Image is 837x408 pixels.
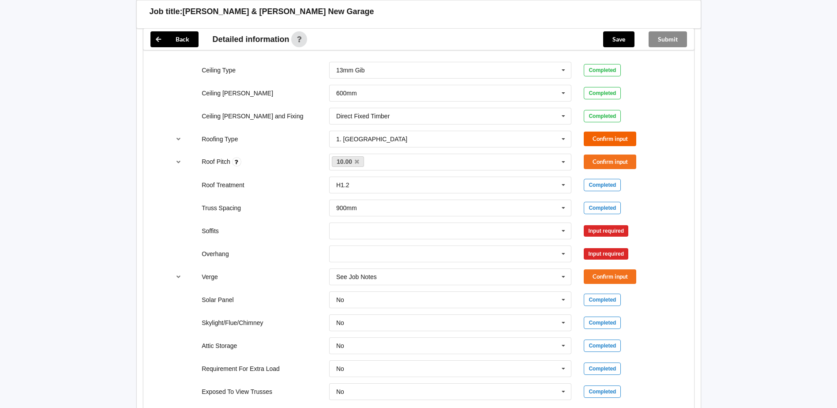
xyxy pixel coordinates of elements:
label: Overhang [202,250,229,257]
div: Input required [584,248,628,260]
button: reference-toggle [170,154,187,170]
label: Skylight/Flue/Chimney [202,319,263,326]
label: Attic Storage [202,342,237,349]
div: Direct Fixed Timber [336,113,390,119]
button: Confirm input [584,269,636,284]
div: No [336,297,344,303]
div: 600mm [336,90,357,96]
label: Truss Spacing [202,204,241,212]
div: No [336,320,344,326]
button: reference-toggle [170,131,187,147]
div: Completed [584,87,621,99]
div: Completed [584,340,621,352]
div: See Job Notes [336,274,377,280]
button: Confirm input [584,155,636,169]
h3: Job title: [150,7,183,17]
div: Completed [584,202,621,214]
a: 10.00 [332,156,364,167]
div: 900mm [336,205,357,211]
span: Detailed information [213,35,289,43]
div: H1.2 [336,182,349,188]
div: Completed [584,110,621,122]
div: No [336,389,344,395]
label: Ceiling [PERSON_NAME] and Fixing [202,113,303,120]
h3: [PERSON_NAME] & [PERSON_NAME] New Garage [183,7,374,17]
label: Soffits [202,227,219,234]
button: Back [150,31,199,47]
div: Completed [584,363,621,375]
button: Confirm input [584,132,636,146]
div: Completed [584,179,621,191]
label: Roof Treatment [202,181,244,189]
label: Ceiling [PERSON_NAME] [202,90,273,97]
div: Completed [584,317,621,329]
div: No [336,343,344,349]
label: Roof Pitch [202,158,232,165]
label: Solar Panel [202,296,233,303]
div: Completed [584,294,621,306]
div: 13mm Gib [336,67,365,73]
label: Roofing Type [202,136,238,143]
div: No [336,366,344,372]
label: Verge [202,273,218,280]
div: Completed [584,64,621,76]
button: reference-toggle [170,269,187,285]
div: Input required [584,225,628,237]
button: Save [603,31,634,47]
label: Ceiling Type [202,67,236,74]
div: Completed [584,385,621,398]
label: Exposed To View Trusses [202,388,272,395]
label: Requirement For Extra Load [202,365,280,372]
div: 1. [GEOGRAPHIC_DATA] [336,136,407,142]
